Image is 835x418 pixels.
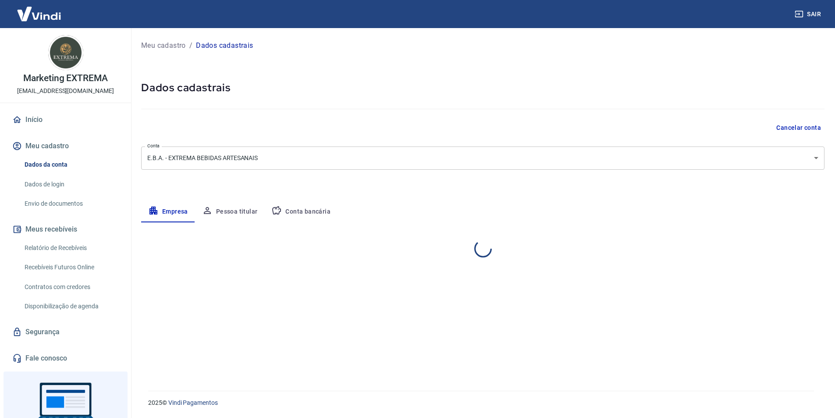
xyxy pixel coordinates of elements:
a: Segurança [11,322,121,342]
h5: Dados cadastrais [141,81,824,95]
p: [EMAIL_ADDRESS][DOMAIN_NAME] [17,86,114,96]
p: / [189,40,192,51]
a: Recebíveis Futuros Online [21,258,121,276]
div: E.B.A. - EXTREMA BEBIDAS ARTESANAIS [141,146,824,170]
a: Disponibilização de agenda [21,297,121,315]
p: 2025 © [148,398,814,407]
button: Meu cadastro [11,136,121,156]
a: Contratos com credores [21,278,121,296]
label: Conta [147,143,160,149]
a: Envio de documentos [21,195,121,213]
img: ffff94b2-1a99-43e4-bc42-a8e450314977.jpeg [48,35,83,70]
button: Pessoa titular [195,201,265,222]
button: Sair [793,6,824,22]
button: Cancelar conta [773,120,824,136]
button: Conta bancária [264,201,338,222]
img: Vindi [11,0,68,27]
p: Marketing EXTREMA [23,74,108,83]
a: Fale conosco [11,349,121,368]
a: Início [11,110,121,129]
a: Relatório de Recebíveis [21,239,121,257]
p: Dados cadastrais [196,40,253,51]
a: Meu cadastro [141,40,186,51]
a: Dados da conta [21,156,121,174]
button: Empresa [141,201,195,222]
a: Vindi Pagamentos [168,399,218,406]
a: Dados de login [21,175,121,193]
button: Meus recebíveis [11,220,121,239]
